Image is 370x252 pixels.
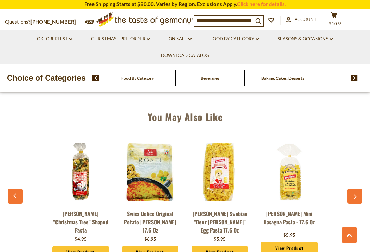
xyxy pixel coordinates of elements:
img: previous arrow [92,75,99,81]
a: Click here for details. [237,1,286,7]
a: [PERSON_NAME] Swabian "Beer [PERSON_NAME]" Egg Pasta 17.6 oz [190,210,249,234]
img: Bechtle Swabian [190,143,249,201]
img: next arrow [351,75,358,81]
a: Food By Category [210,35,259,43]
a: Christmas - PRE-ORDER [91,35,150,43]
img: Bechtle Mini Lasagna Pasta - 17.6 oz [260,143,319,201]
a: Food By Category [121,76,154,81]
a: [PERSON_NAME] "Christmas Tree" Shaped Pasta [51,210,110,234]
div: $6.95 [144,236,156,243]
a: On Sale [169,35,192,43]
div: $4.95 [75,236,87,243]
a: Account [286,16,317,23]
span: $10.9 [329,21,341,26]
img: Swiss Delice Original Potato Roesti 17.6 oz [121,143,180,201]
a: [PHONE_NUMBER] [30,18,76,25]
a: Seasons & Occasions [277,35,333,43]
img: Bechtle Riesa [51,143,110,201]
div: You May Also Like [11,101,359,129]
div: $5.95 [214,236,226,243]
button: $10.9 [324,12,344,29]
span: Account [295,16,317,22]
p: Questions? [5,17,81,26]
a: Swiss Delice Original Potato [PERSON_NAME] 17.6 oz [121,210,180,234]
a: Baking, Cakes, Desserts [261,76,304,81]
div: $5.95 [283,232,295,239]
a: [PERSON_NAME] Mini Lasagna Pasta - 17.6 oz [260,210,319,230]
a: Download Catalog [161,52,209,59]
a: Beverages [201,76,219,81]
a: Oktoberfest [37,35,72,43]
